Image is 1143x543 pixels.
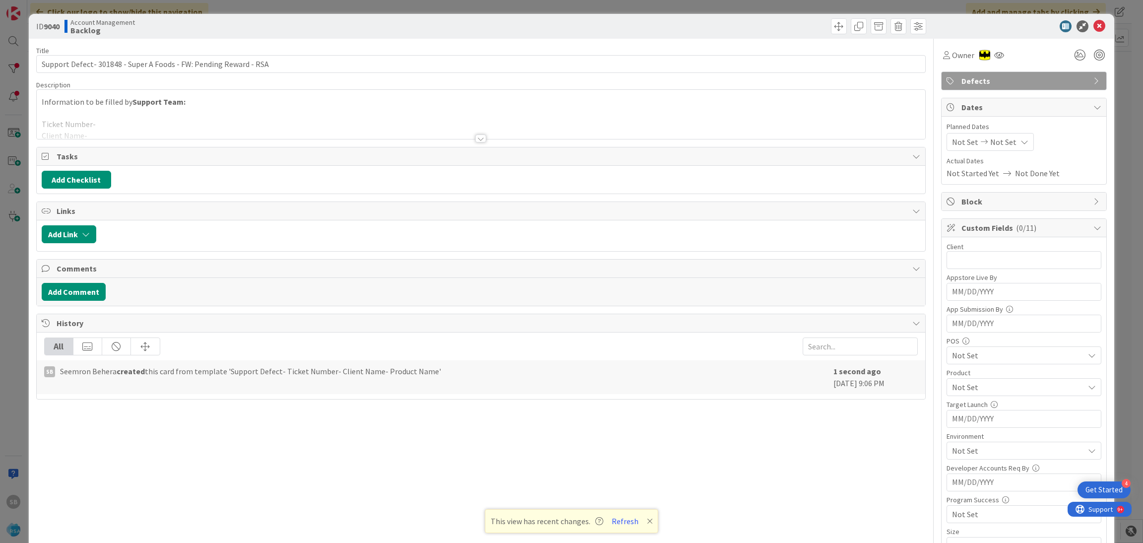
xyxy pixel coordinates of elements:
[952,136,978,148] span: Not Set
[42,171,111,189] button: Add Checklist
[1085,485,1123,495] div: Get Started
[990,136,1016,148] span: Not Set
[952,315,1096,332] input: MM/DD/YYYY
[42,283,106,301] button: Add Comment
[117,366,145,376] b: created
[21,1,45,13] span: Support
[979,50,990,61] img: AC
[44,21,60,31] b: 9040
[1122,479,1131,488] div: 4
[952,474,1096,491] input: MM/DD/YYYY
[947,401,1101,408] div: Target Launch
[50,4,55,12] div: 9+
[947,496,1101,503] div: Program Success
[60,365,441,377] span: Seemron Behera this card from template 'Support Defect- Ticket Number- Client Name- Product Name'
[947,465,1101,472] div: Developer Accounts Req By
[132,97,186,107] strong: Support Team:
[952,508,1084,520] span: Not Set
[57,317,908,329] span: History
[833,366,881,376] b: 1 second ago
[952,445,1084,457] span: Not Set
[833,365,918,389] div: [DATE] 9:06 PM
[961,196,1088,207] span: Block
[1015,167,1060,179] span: Not Done Yet
[947,528,1101,535] div: Size
[491,515,603,527] span: This view has recent changes.
[36,46,49,55] label: Title
[608,515,642,528] button: Refresh
[947,156,1101,166] span: Actual Dates
[44,366,55,377] div: SB
[57,150,908,162] span: Tasks
[961,75,1088,87] span: Defects
[57,205,908,217] span: Links
[803,338,918,355] input: Search...
[947,306,1101,313] div: App Submission By
[42,96,921,108] p: Information to be filled by
[947,122,1101,132] span: Planned Dates
[57,263,908,274] span: Comments
[952,381,1084,393] span: Not Set
[70,26,135,34] b: Backlog
[952,49,974,61] span: Owner
[961,222,1088,234] span: Custom Fields
[952,349,1084,361] span: Not Set
[1078,481,1131,498] div: Open Get Started checklist, remaining modules: 4
[947,242,963,251] label: Client
[42,225,96,243] button: Add Link
[45,338,73,355] div: All
[947,369,1101,376] div: Product
[947,167,999,179] span: Not Started Yet
[961,101,1088,113] span: Dates
[947,433,1101,440] div: Environment
[70,18,135,26] span: Account Management
[947,274,1101,281] div: Appstore Live By
[36,80,70,89] span: Description
[36,20,60,32] span: ID
[36,55,926,73] input: type card name here...
[947,338,1101,344] div: POS
[1016,223,1036,233] span: ( 0/11 )
[952,410,1096,427] input: MM/DD/YYYY
[952,283,1096,300] input: MM/DD/YYYY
